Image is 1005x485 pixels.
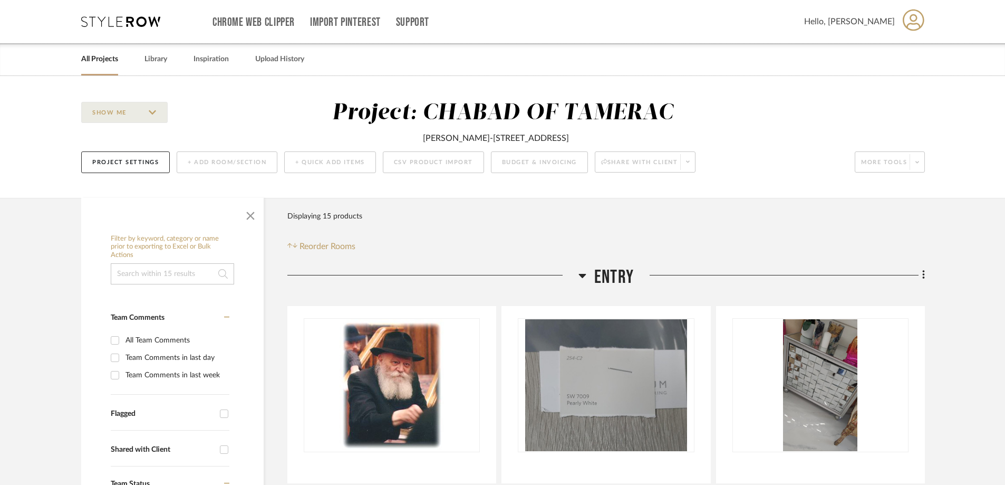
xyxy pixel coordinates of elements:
div: Team Comments in last day [125,349,227,366]
a: Support [396,18,429,27]
img: SW7009 - PEARLY WHITE [525,319,687,451]
a: Library [144,52,167,66]
a: All Projects [81,52,118,66]
button: Share with client [595,151,696,173]
img: STOCK - ENTRY PIECES X2 [783,319,857,451]
div: Project: CHABAD OF TAMERAC [332,102,673,124]
button: CSV Product Import [383,151,484,173]
img: FRAMED PHOTO OF REBBI [340,319,444,451]
div: Displaying 15 products [287,206,362,227]
button: Close [240,203,261,224]
a: Inspiration [194,52,229,66]
span: Share with client [601,158,678,174]
span: Hello, [PERSON_NAME] [804,15,895,28]
input: Search within 15 results [111,263,234,284]
button: Budget & Invoicing [491,151,588,173]
span: Reorder Rooms [299,240,355,253]
h6: Filter by keyword, category or name prior to exporting to Excel or Bulk Actions [111,235,234,260]
span: ENTRY [594,266,634,289]
div: Flagged [111,410,215,419]
button: + Add Room/Section [177,151,277,173]
a: Upload History [255,52,304,66]
div: Team Comments in last week [125,367,227,384]
span: Team Comments [111,314,165,321]
button: Reorder Rooms [287,240,355,253]
a: Chrome Web Clipper [212,18,295,27]
div: All Team Comments [125,332,227,349]
div: Shared with Client [111,445,215,454]
div: [PERSON_NAME]-[STREET_ADDRESS] [423,132,569,145]
span: More tools [861,158,907,174]
button: Project Settings [81,151,170,173]
button: More tools [855,151,925,173]
button: + Quick Add Items [284,151,376,173]
a: Import Pinterest [310,18,381,27]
